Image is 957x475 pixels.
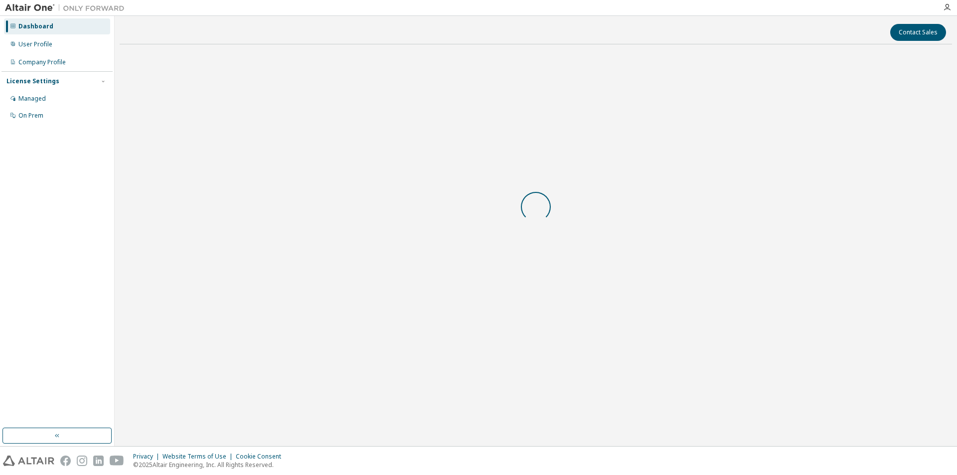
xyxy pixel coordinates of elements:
div: Cookie Consent [236,453,287,461]
div: Privacy [133,453,162,461]
img: linkedin.svg [93,456,104,466]
div: Website Terms of Use [162,453,236,461]
div: Managed [18,95,46,103]
img: youtube.svg [110,456,124,466]
div: License Settings [6,77,59,85]
div: User Profile [18,40,52,48]
div: Company Profile [18,58,66,66]
p: © 2025 Altair Engineering, Inc. All Rights Reserved. [133,461,287,469]
button: Contact Sales [890,24,946,41]
div: On Prem [18,112,43,120]
img: altair_logo.svg [3,456,54,466]
img: instagram.svg [77,456,87,466]
div: Dashboard [18,22,53,30]
img: Altair One [5,3,130,13]
img: facebook.svg [60,456,71,466]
